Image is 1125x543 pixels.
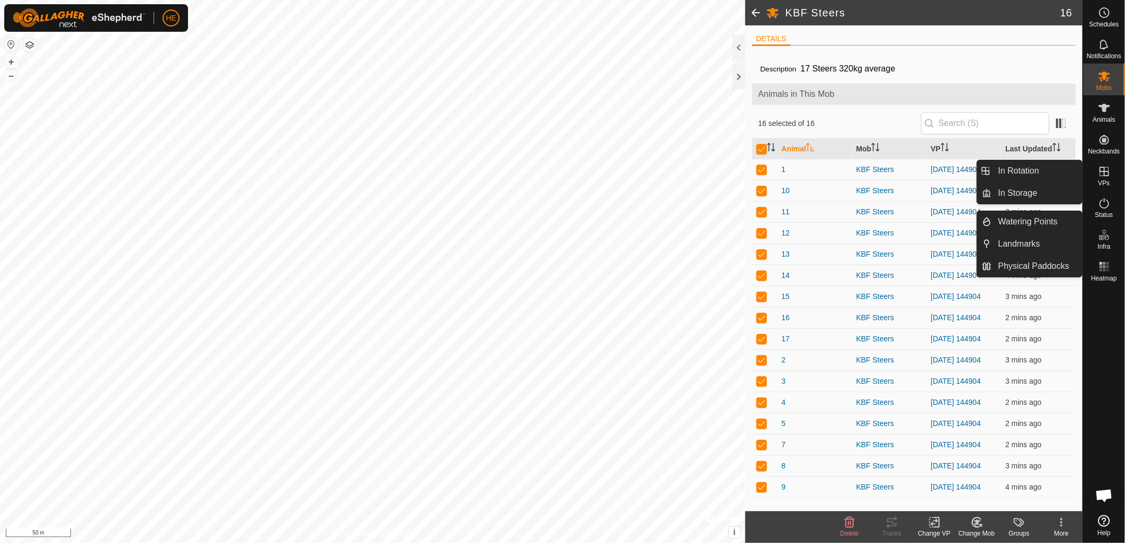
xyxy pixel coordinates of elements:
[856,270,923,281] div: KBF Steers
[992,160,1083,182] a: In Rotation
[1087,53,1121,59] span: Notifications
[1095,212,1113,218] span: Status
[1005,419,1041,428] span: 5 Sept 2025, 8:43 am
[778,139,852,159] th: Animal
[913,529,956,538] div: Change VP
[931,207,981,216] a: [DATE] 144904
[166,13,176,24] span: HE
[782,482,786,493] span: 9
[856,291,923,302] div: KBF Steers
[992,211,1083,232] a: Watering Points
[931,356,981,364] a: [DATE] 144904
[13,8,145,28] img: Gallagher Logo
[931,271,981,279] a: [DATE] 144904
[767,144,775,153] p-sorticon: Activate to sort
[782,355,786,366] span: 2
[758,118,921,129] span: 16 selected of 16
[782,397,786,408] span: 4
[782,418,786,429] span: 5
[856,206,923,218] div: KBF Steers
[1088,148,1120,155] span: Neckbands
[5,56,17,68] button: +
[856,355,923,366] div: KBF Steers
[761,65,797,73] label: Description
[998,260,1069,273] span: Physical Paddocks
[797,60,900,77] span: 17 Steers 320kg average
[782,228,790,239] span: 12
[998,165,1039,177] span: In Rotation
[1001,139,1076,159] th: Last Updated
[782,206,790,218] span: 11
[998,215,1058,228] span: Watering Points
[782,376,786,387] span: 3
[1093,116,1115,123] span: Animals
[931,440,981,449] a: [DATE] 144904
[806,144,815,153] p-sorticon: Activate to sort
[1088,479,1120,511] a: Open chat
[1005,207,1041,216] span: 5 Sept 2025, 8:43 am
[977,183,1082,204] li: In Storage
[383,529,414,539] a: Contact Us
[856,312,923,323] div: KBF Steers
[931,292,981,301] a: [DATE] 144904
[931,377,981,385] a: [DATE] 144904
[331,529,370,539] a: Privacy Policy
[752,33,791,46] li: DETAILS
[1040,529,1083,538] div: More
[977,256,1082,277] li: Physical Paddocks
[931,398,981,406] a: [DATE] 144904
[856,439,923,450] div: KBF Steers
[729,527,740,538] button: i
[852,139,927,159] th: Mob
[782,291,790,302] span: 15
[782,312,790,323] span: 16
[856,185,923,196] div: KBF Steers
[1005,271,1041,279] span: 5 Sept 2025, 8:42 am
[1098,180,1110,186] span: VPs
[1091,275,1117,282] span: Heatmap
[23,39,36,51] button: Map Layers
[956,529,998,538] div: Change Mob
[998,187,1038,200] span: In Storage
[5,38,17,51] button: Reset Map
[931,483,981,491] a: [DATE] 144904
[941,144,949,153] p-sorticon: Activate to sort
[992,233,1083,255] a: Landmarks
[931,461,981,470] a: [DATE] 144904
[931,250,981,258] a: [DATE] 144904
[1005,377,1041,385] span: 5 Sept 2025, 8:43 am
[931,334,981,343] a: [DATE] 144904
[1005,483,1041,491] span: 5 Sept 2025, 8:42 am
[1005,440,1041,449] span: 5 Sept 2025, 8:43 am
[782,439,786,450] span: 7
[931,313,981,322] a: [DATE] 144904
[856,418,923,429] div: KBF Steers
[998,529,1040,538] div: Groups
[926,139,1001,159] th: VP
[1005,398,1041,406] span: 5 Sept 2025, 8:44 am
[5,69,17,82] button: –
[871,144,880,153] p-sorticon: Activate to sort
[977,233,1082,255] li: Landmarks
[921,112,1049,134] input: Search (S)
[1005,461,1041,470] span: 5 Sept 2025, 8:43 am
[785,6,1060,19] h2: KBF Steers
[782,185,790,196] span: 10
[856,333,923,345] div: KBF Steers
[1083,511,1125,540] a: Help
[977,211,1082,232] li: Watering Points
[871,529,913,538] div: Tracks
[1096,85,1112,91] span: Mobs
[1097,243,1110,250] span: Infra
[856,397,923,408] div: KBF Steers
[977,160,1082,182] li: In Rotation
[1005,292,1041,301] span: 5 Sept 2025, 8:43 am
[782,249,790,260] span: 13
[931,419,981,428] a: [DATE] 144904
[1052,144,1061,153] p-sorticon: Activate to sort
[782,270,790,281] span: 14
[992,183,1083,204] a: In Storage
[1097,530,1111,536] span: Help
[782,164,786,175] span: 1
[856,249,923,260] div: KBF Steers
